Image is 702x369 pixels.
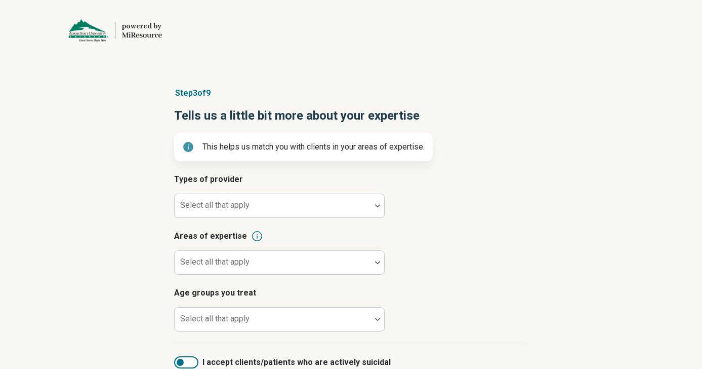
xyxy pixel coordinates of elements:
p: This helps us match you with clients in your areas of expertise. [202,141,425,153]
div: powered by [122,22,162,31]
label: Select all that apply [180,314,250,323]
a: Adams State Universitypowered by [16,18,162,43]
img: Adams State University [68,18,109,43]
label: Select all that apply [180,257,250,267]
h3: Types of provider [174,173,528,186]
p: Step 3 of 9 [174,87,528,99]
span: I accept clients/patients who are actively suicidal [202,356,391,368]
label: Select all that apply [180,200,250,210]
h1: Tells us a little bit more about your expertise [174,107,528,125]
h3: Age groups you treat [174,287,528,299]
h3: Areas of expertise [174,230,528,242]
